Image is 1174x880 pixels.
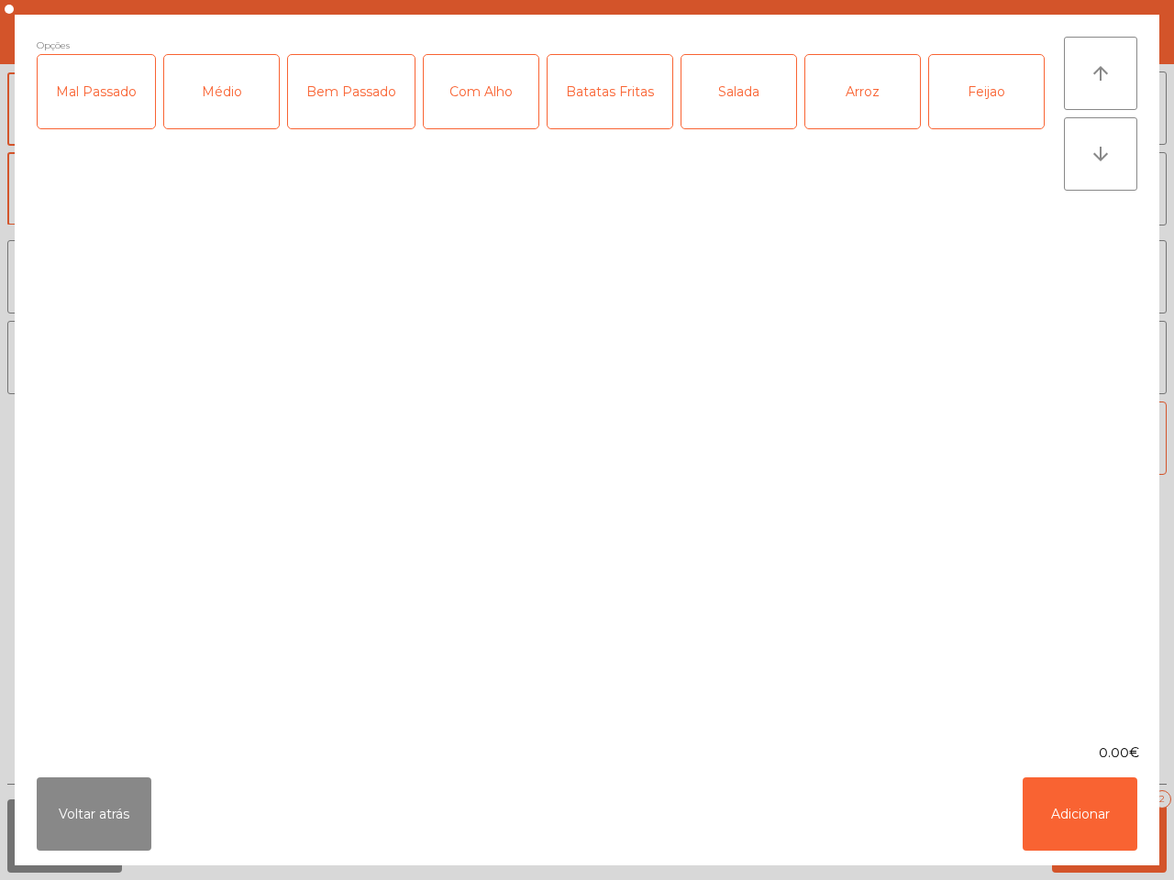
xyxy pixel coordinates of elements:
[15,743,1159,763] div: 0.00€
[37,777,151,851] button: Voltar atrás
[424,55,538,128] div: Com Alho
[38,55,155,128] div: Mal Passado
[681,55,796,128] div: Salada
[1064,37,1137,110] button: arrow_upward
[37,37,70,54] span: Opções
[1090,62,1112,84] i: arrow_upward
[1090,143,1112,165] i: arrow_downward
[164,55,279,128] div: Médio
[805,55,920,128] div: Arroz
[1023,777,1137,851] button: Adicionar
[929,55,1044,128] div: Feijao
[1064,117,1137,191] button: arrow_downward
[288,55,415,128] div: Bem Passado
[548,55,672,128] div: Batatas Fritas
